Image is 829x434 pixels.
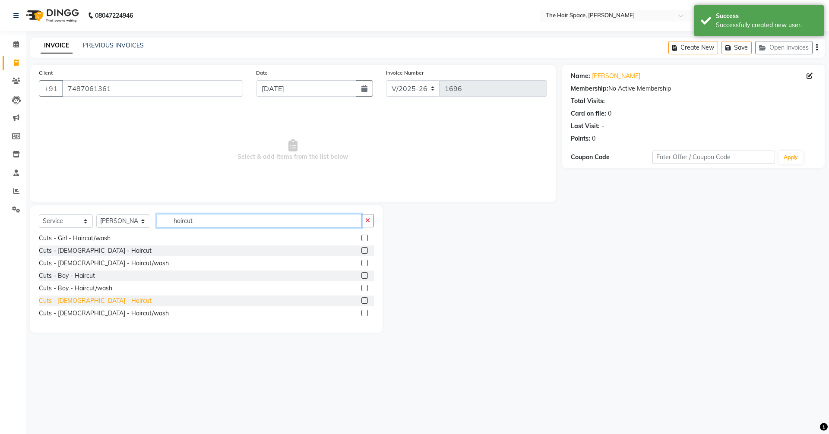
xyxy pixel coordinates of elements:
button: Create New [668,41,718,54]
div: Points: [571,134,590,143]
div: Last Visit: [571,122,600,131]
label: Date [256,69,268,77]
div: 0 [592,134,595,143]
a: INVOICE [41,38,73,53]
div: Cuts - [DEMOGRAPHIC_DATA] - Haircut/wash [39,309,169,318]
input: Search by Name/Mobile/Email/Code [62,80,243,97]
div: 0 [608,109,611,118]
input: Search or Scan [157,214,362,227]
label: Invoice Number [386,69,424,77]
button: Open Invoices [755,41,813,54]
div: Card on file: [571,109,606,118]
div: - [601,122,604,131]
input: Enter Offer / Coupon Code [652,151,775,164]
div: Coupon Code [571,153,652,162]
img: logo [22,3,81,28]
span: Select & add items from the list below [39,107,547,193]
label: Client [39,69,53,77]
b: 08047224946 [95,3,133,28]
div: Successfully created new user. [716,21,817,30]
div: Membership: [571,84,608,93]
div: Cuts - Boy - Haircut/wash [39,284,112,293]
div: Total Visits: [571,97,605,106]
div: Name: [571,72,590,81]
div: No Active Membership [571,84,816,93]
div: Cuts - [DEMOGRAPHIC_DATA] - Haircut/wash [39,259,169,268]
button: +91 [39,80,63,97]
button: Save [721,41,752,54]
div: Cuts - Boy - Haircut [39,271,95,280]
div: Success [716,12,817,21]
a: [PERSON_NAME] [592,72,640,81]
button: Apply [778,151,803,164]
div: Cuts - Girl - Haircut/wash [39,234,111,243]
a: PREVIOUS INVOICES [83,41,144,49]
div: Cuts - [DEMOGRAPHIC_DATA] - Haircut [39,246,152,255]
div: Cuts - [DEMOGRAPHIC_DATA] - Haircut [39,296,152,305]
